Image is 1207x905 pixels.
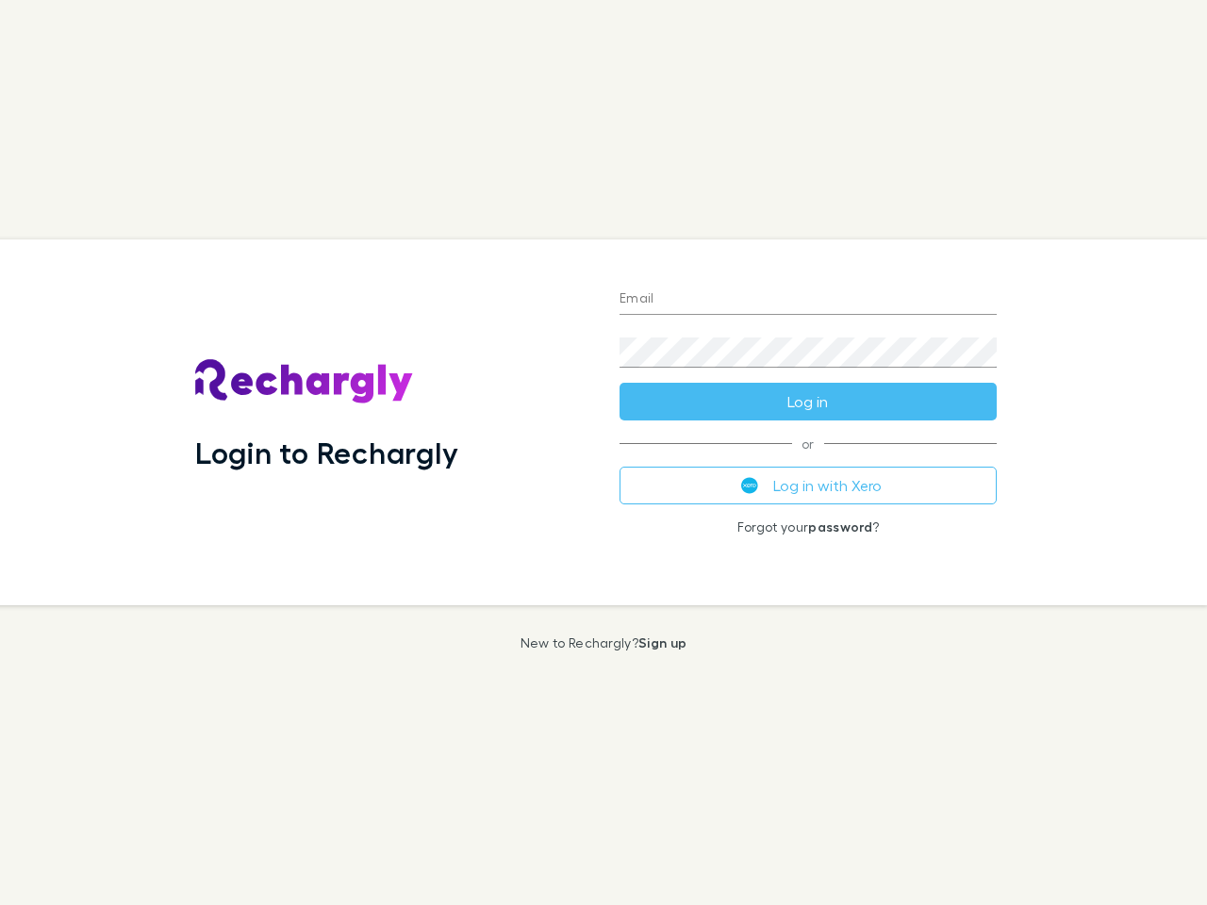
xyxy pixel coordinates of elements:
p: New to Rechargly? [521,635,687,650]
a: Sign up [638,634,686,650]
button: Log in with Xero [620,467,997,504]
h1: Login to Rechargly [195,435,458,470]
span: or [620,443,997,444]
img: Rechargly's Logo [195,359,414,404]
a: password [808,518,872,535]
p: Forgot your ? [620,519,997,535]
button: Log in [620,383,997,420]
img: Xero's logo [741,477,758,494]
